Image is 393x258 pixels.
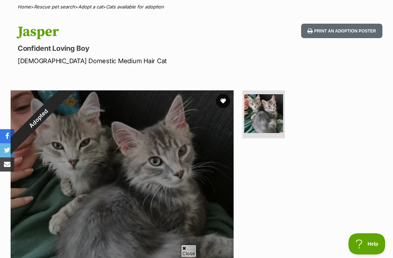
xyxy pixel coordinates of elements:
[18,24,241,40] h1: Jasper
[106,4,164,10] a: Cats available for adoption
[18,43,241,53] p: Confident Loving Boy
[18,56,241,66] p: [DEMOGRAPHIC_DATA] Domestic Medium Hair Cat
[244,94,283,133] img: Photo of Jasper
[181,245,196,257] span: Close
[348,233,386,254] iframe: Help Scout Beacon - Open
[78,4,103,10] a: Adopt a cat
[301,24,382,38] button: Print an adoption poster
[34,4,75,10] a: Rescue pet search
[18,4,31,10] a: Home
[216,94,230,108] button: favourite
